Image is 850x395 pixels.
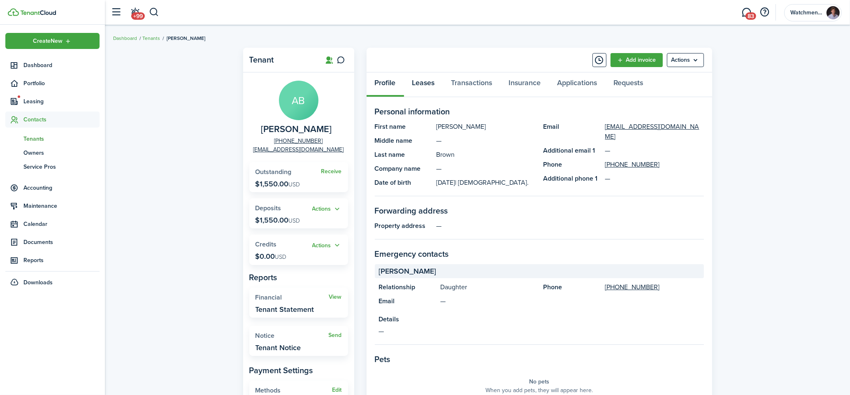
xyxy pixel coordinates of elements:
[790,10,823,16] span: Watchmen Property Management
[375,150,432,160] panel-main-title: Last name
[605,282,660,292] a: [PHONE_NUMBER]
[437,178,535,188] panel-main-description: [DATE]
[375,122,432,132] panel-main-title: First name
[23,238,100,246] span: Documents
[5,132,100,146] a: Tenants
[332,387,342,393] button: Edit
[289,216,300,225] span: USD
[827,6,840,19] img: Watchmen Property Management
[275,253,287,261] span: USD
[23,256,100,265] span: Reports
[8,8,19,16] img: TenantCloud
[667,53,704,67] menu-btn: Actions
[255,344,301,352] widget-stats-description: Tenant Notice
[23,163,100,171] span: Service Pros
[605,122,704,142] a: [EMAIL_ADDRESS][DOMAIN_NAME]
[249,271,348,283] panel-main-subtitle: Reports
[23,149,100,157] span: Owners
[23,278,53,287] span: Downloads
[312,241,342,250] button: Open menu
[5,252,100,268] a: Reports
[379,314,700,324] panel-main-title: Details
[249,55,315,65] panel-main-title: Tenant
[437,122,535,132] panel-main-description: [PERSON_NAME]
[113,35,137,42] a: Dashboard
[404,72,443,97] a: Leases
[455,178,529,187] span: | [DEMOGRAPHIC_DATA].
[255,167,292,177] span: Outstanding
[611,53,663,67] a: Add invoice
[441,282,535,292] panel-main-description: Daughter
[255,294,329,301] widget-stats-title: Financial
[23,184,100,192] span: Accounting
[5,33,100,49] button: Open menu
[5,146,100,160] a: Owners
[437,164,535,174] panel-main-description: —
[131,12,145,20] span: +99
[23,220,100,228] span: Calendar
[667,53,704,67] button: Open menu
[375,105,704,118] panel-main-section-title: Personal information
[253,145,344,154] a: [EMAIL_ADDRESS][DOMAIN_NAME]
[739,2,755,23] a: Messaging
[289,180,300,189] span: USD
[443,72,501,97] a: Transactions
[543,282,601,292] panel-main-title: Phone
[606,72,652,97] a: Requests
[23,135,100,143] span: Tenants
[274,137,323,145] a: [PHONE_NUMBER]
[375,248,704,260] panel-main-section-title: Emergency contacts
[375,221,432,231] panel-main-title: Property address
[33,38,63,44] span: Create New
[149,5,159,19] button: Search
[501,72,549,97] a: Insurance
[437,150,535,160] panel-main-description: Brown
[23,202,100,210] span: Maintenance
[261,124,332,135] span: Antionette Brown
[437,221,704,231] panel-main-description: —
[379,326,700,336] panel-main-description: —
[255,203,281,213] span: Deposits
[543,146,601,156] panel-main-title: Additional email 1
[375,353,704,365] panel-main-section-title: Pets
[529,377,549,386] panel-main-placeholder-title: No pets
[379,296,437,306] panel-main-title: Email
[255,216,300,224] p: $1,550.00
[485,386,593,395] panel-main-placeholder-description: When you add pets, they will appear here.
[379,266,437,277] span: [PERSON_NAME]
[249,364,348,376] panel-main-subtitle: Payment Settings
[375,164,432,174] panel-main-title: Company name
[592,53,606,67] button: Timeline
[23,97,100,106] span: Leasing
[543,174,601,184] panel-main-title: Additional phone 1
[142,35,160,42] a: Tenants
[255,239,277,249] span: Credits
[745,12,756,20] span: 83
[279,81,318,120] avatar-text: AB
[23,115,100,124] span: Contacts
[312,204,342,214] button: Actions
[255,252,287,260] p: $0.00
[255,332,329,339] widget-stats-title: Notice
[5,160,100,174] a: Service Pros
[543,160,601,170] panel-main-title: Phone
[255,180,300,188] p: $1,550.00
[543,122,601,142] panel-main-title: Email
[20,10,56,15] img: TenantCloud
[312,241,342,250] button: Actions
[23,61,100,70] span: Dashboard
[167,35,205,42] span: [PERSON_NAME]
[549,72,606,97] a: Applications
[255,305,314,314] widget-stats-description: Tenant Statement
[375,136,432,146] panel-main-title: Middle name
[255,387,332,394] widget-stats-title: Methods
[329,332,342,339] a: Send
[5,57,100,73] a: Dashboard
[321,168,342,175] a: Receive
[375,178,432,188] panel-main-title: Date of birth
[605,160,660,170] a: [PHONE_NUMBER]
